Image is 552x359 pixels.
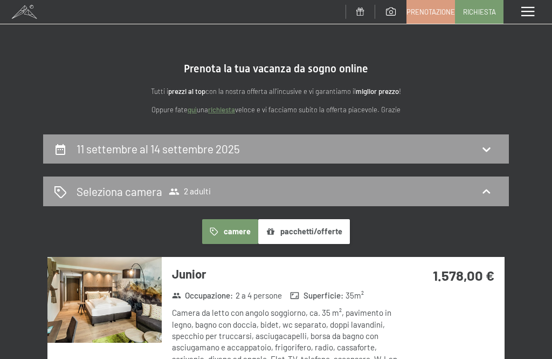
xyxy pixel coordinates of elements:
span: Prenotazione [406,7,455,17]
a: Prenotazione [407,1,454,23]
strong: miglior prezzo [356,87,399,96]
a: richiesta [208,105,235,114]
span: 2 adulti [169,186,211,197]
strong: Occupazione : [172,290,233,301]
h2: 11 settembre al 14 settembre 2025 [77,142,240,155]
strong: Superficie : [290,290,343,301]
span: 35 m² [346,290,364,301]
h3: Junior [172,266,402,282]
h2: Seleziona camera [77,184,162,199]
span: 2 a 4 persone [236,290,282,301]
span: Prenota la tua vacanza da sogno online [184,62,368,75]
a: Richiesta [456,1,503,23]
p: Tutti i con la nostra offerta all'incusive e vi garantiamo il ! [43,86,509,97]
button: pacchetti/offerte [258,219,350,244]
strong: 1.578,00 € [433,267,494,283]
a: quì [188,105,197,114]
button: camere [202,219,258,244]
strong: prezzi al top [168,87,205,96]
span: Richiesta [463,7,496,17]
img: mss_renderimg.php [47,257,162,343]
p: Oppure fate una veloce e vi facciamo subito la offerta piacevole. Grazie [43,104,509,116]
